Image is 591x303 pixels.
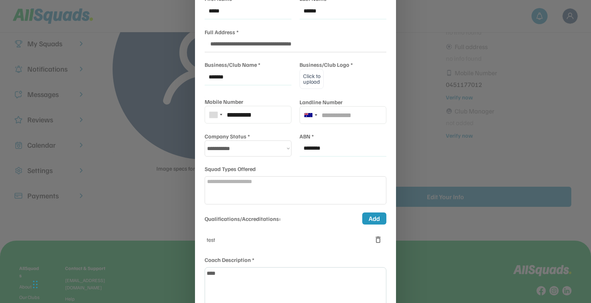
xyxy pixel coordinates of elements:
[205,256,254,264] div: Coach Description *
[206,110,225,120] div: Telephone country code
[205,28,239,36] div: Full Address *
[205,97,243,106] div: Mobile Number
[362,212,386,225] button: Add
[301,110,320,120] div: Telephone country code
[300,98,343,106] div: Landline Number
[300,132,314,140] div: ABN *
[205,60,261,69] div: Business/Club Name *
[300,60,353,69] div: Business/Club Logo *
[205,132,250,140] div: Company Status *
[205,235,217,244] div: test
[205,165,256,173] div: Squad Types Offered
[205,214,281,223] div: Qualifications/Accreditations:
